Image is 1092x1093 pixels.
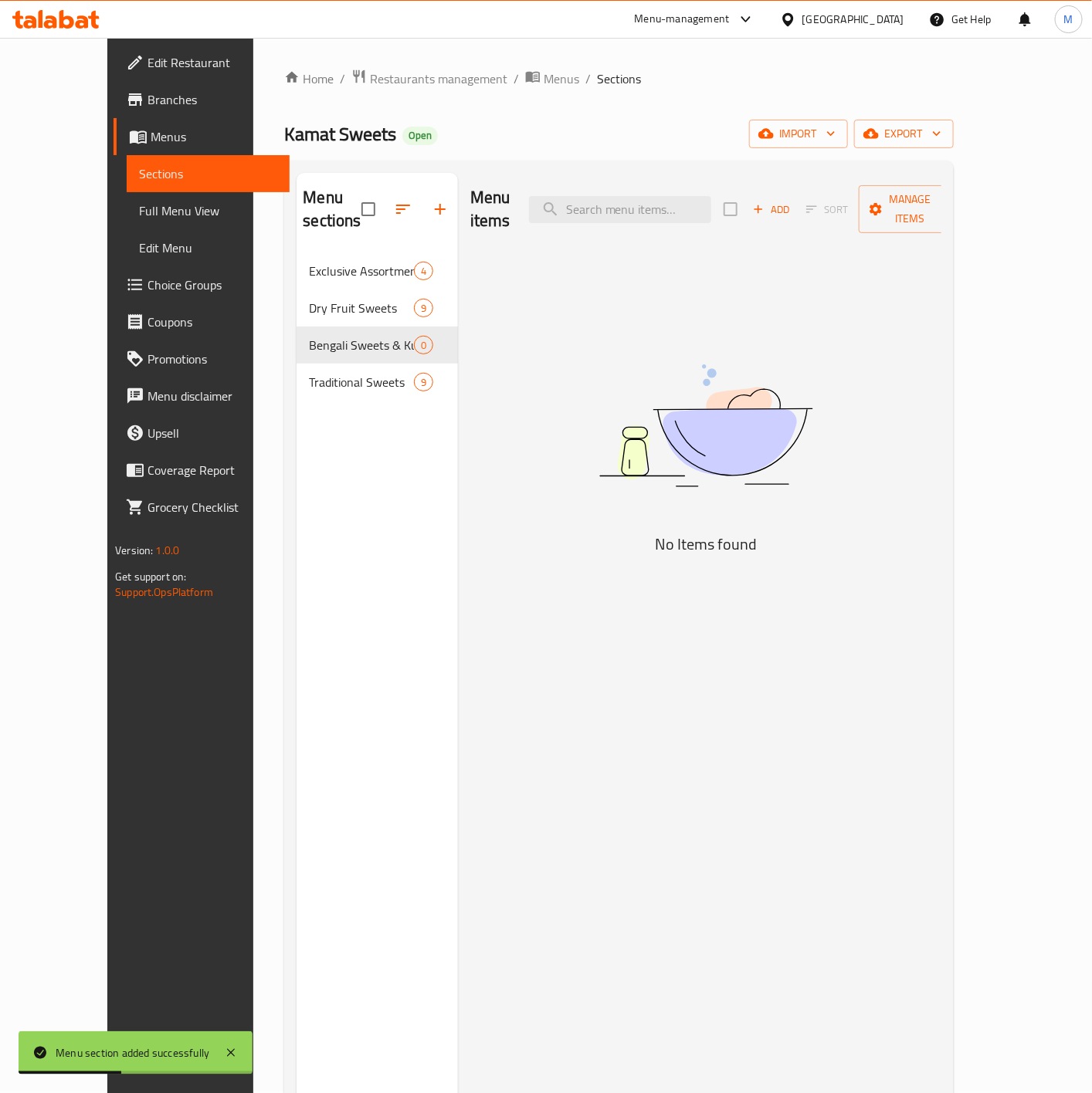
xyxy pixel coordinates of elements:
a: Branches [114,81,290,118]
span: Menus [151,127,277,146]
span: Bengali Sweets & Kulfi [309,336,413,354]
span: Upsell [148,424,277,442]
div: Menu-management [635,10,730,29]
span: M [1064,11,1073,28]
span: Menus [544,69,579,88]
span: Choice Groups [148,276,277,294]
h5: No Items found [513,532,899,557]
span: Coupons [148,313,277,331]
a: Home [284,69,334,88]
h2: Menu items [470,186,510,232]
nav: breadcrumb [284,69,953,89]
span: Kamat Sweets [284,117,396,151]
input: search [529,196,711,223]
a: Sections [127,155,290,192]
div: items [414,299,433,317]
div: items [414,336,433,354]
a: Promotions [114,340,290,377]
span: Exclusive Assortments [309,262,413,280]
div: Traditional Sweets9 [297,364,458,401]
li: / [514,69,519,88]
div: Exclusive Assortments4 [297,252,458,289]
span: 4 [415,264,432,279]
a: Support.OpsPlatform [115,582,213,602]
nav: Menu sections [297,246,458,407]
span: Select all sections [352,193,385,225]
span: Full Menu View [139,201,277,220]
button: Add [747,198,796,222]
h2: Menu sections [303,186,361,232]
a: Restaurants management [351,69,507,89]
div: [GEOGRAPHIC_DATA] [802,11,904,28]
a: Coverage Report [114,452,290,489]
span: 1.0.0 [156,540,180,560]
div: Bengali Sweets & Kulfi0 [297,327,458,364]
span: 9 [415,301,432,316]
span: Sort sections [385,191,422,228]
a: Edit Menu [127,229,290,266]
span: import [761,124,836,144]
a: Menus [525,69,579,89]
span: Traditional Sweets [309,373,413,391]
a: Grocery Checklist [114,489,290,526]
span: Version: [115,540,153,560]
span: Edit Menu [139,239,277,257]
a: Menus [114,118,290,155]
span: Sort items [796,198,859,222]
div: Open [402,127,438,145]
a: Coupons [114,303,290,340]
span: Add [751,201,792,218]
span: 0 [415,338,432,353]
span: Branches [148,90,277,109]
a: Upsell [114,415,290,452]
a: Choice Groups [114,266,290,303]
span: Sections [597,69,641,88]
button: export [854,120,954,148]
span: Sections [139,164,277,183]
span: Manage items [871,190,950,228]
span: Coverage Report [148,461,277,479]
a: Full Menu View [127,192,290,229]
a: Menu disclaimer [114,377,290,415]
div: items [414,262,433,280]
li: / [340,69,345,88]
img: dish.svg [513,323,899,528]
a: Edit Restaurant [114,44,290,81]
span: Promotions [148,350,277,368]
button: import [749,120,848,148]
span: export [866,124,941,144]
button: Add section [422,191,459,228]
span: 9 [415,375,432,390]
span: Menu disclaimer [148,387,277,405]
span: Edit Restaurant [148,53,277,72]
div: Menu section added successfully [56,1044,209,1061]
span: Get support on: [115,567,186,587]
li: / [585,69,591,88]
div: items [414,373,433,391]
button: Manage items [859,185,962,233]
span: Open [402,129,438,142]
span: Grocery Checklist [148,498,277,516]
span: Dry Fruit Sweets [309,299,413,317]
div: Dry Fruit Sweets9 [297,289,458,327]
span: Restaurants management [370,69,507,88]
